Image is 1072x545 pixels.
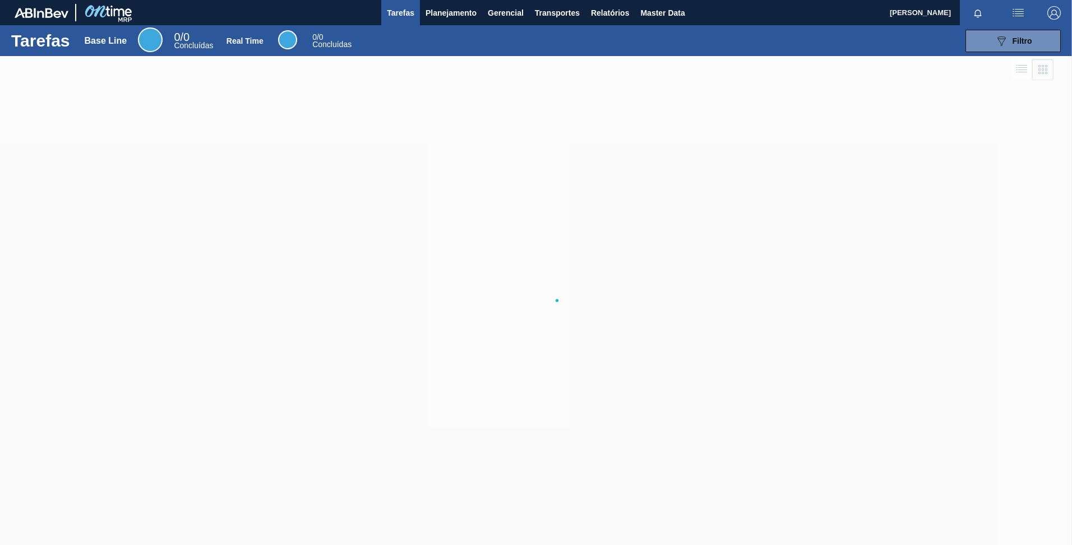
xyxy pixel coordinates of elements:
span: Master Data [640,6,685,20]
span: Planejamento [426,6,477,20]
span: 0 [174,31,180,43]
button: Filtro [965,30,1061,52]
span: Concluídas [312,40,352,49]
img: Logout [1047,6,1061,20]
span: 0 [312,33,317,41]
h1: Tarefas [11,34,70,47]
div: Base Line [174,33,213,49]
div: Base Line [85,36,127,46]
span: Concluídas [174,41,213,50]
div: Real Time [312,34,352,48]
div: Real Time [227,36,264,45]
div: Base Line [138,27,163,52]
img: userActions [1011,6,1025,20]
img: TNhmsLtSVTkK8tSr43FrP2fwEKptu5GPRR3wAAAABJRU5ErkJggg== [15,8,68,18]
span: Transportes [535,6,580,20]
div: Real Time [278,30,297,49]
button: Notificações [960,5,996,21]
span: Filtro [1013,36,1032,45]
span: Gerencial [488,6,524,20]
span: / 0 [312,33,323,41]
span: Relatórios [591,6,629,20]
span: / 0 [174,31,190,43]
span: Tarefas [387,6,414,20]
